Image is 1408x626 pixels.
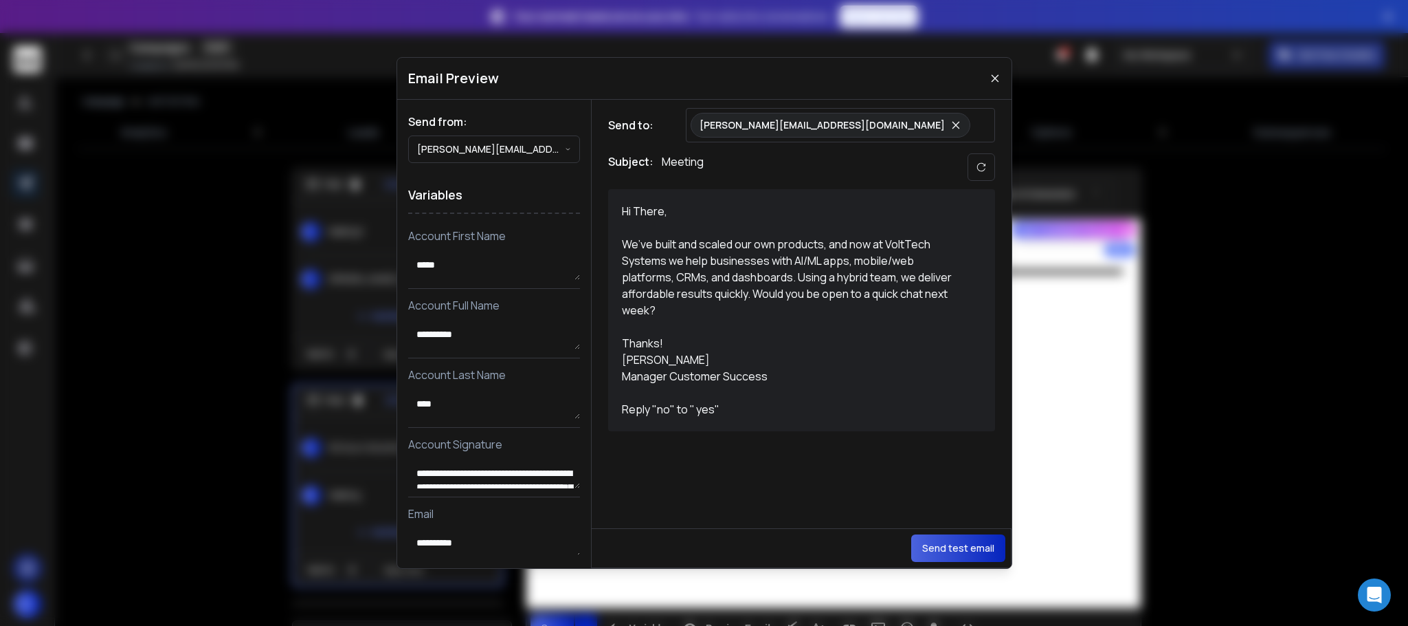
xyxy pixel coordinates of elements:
p: [PERSON_NAME][EMAIL_ADDRESS][PERSON_NAME][DOMAIN_NAME] [417,142,565,156]
p: Account Last Name [408,367,580,383]
div: [PERSON_NAME] [622,352,965,368]
p: Account First Name [408,228,580,244]
h1: Send from: [408,114,580,130]
h1: Send to: [608,117,663,133]
p: Meeting [662,153,704,181]
p: Email [408,506,580,522]
h1: Email Preview [408,69,499,88]
p: Account Full Name [408,297,580,314]
div: Thanks! [622,335,965,352]
div: We’ve built and scaled our own products, and now at VoltTech Systems we help businesses with AI/M... [622,236,965,319]
div: Manager Customer Success [622,368,965,385]
div: Reply "no" to '' yes'' [622,401,965,418]
div: Hi There, [622,203,965,219]
h1: Subject: [608,153,653,181]
h1: Variables [408,177,580,214]
p: Account Signature [408,436,580,453]
p: [PERSON_NAME][EMAIL_ADDRESS][DOMAIN_NAME] [700,118,945,132]
button: Send test email [911,535,1005,562]
div: Open Intercom Messenger [1358,579,1391,612]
